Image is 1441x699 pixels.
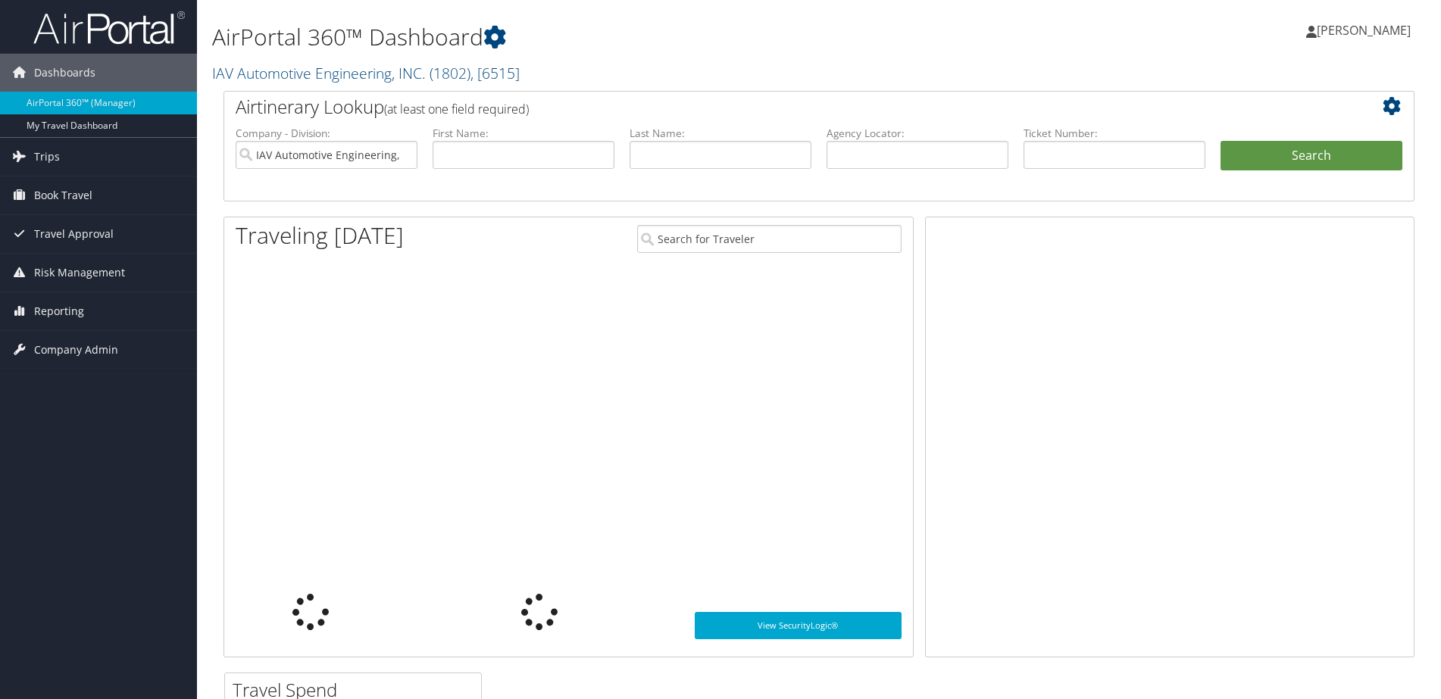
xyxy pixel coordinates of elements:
[34,54,95,92] span: Dashboards
[433,126,614,141] label: First Name:
[34,331,118,369] span: Company Admin
[236,94,1303,120] h2: Airtinerary Lookup
[637,225,902,253] input: Search for Traveler
[1306,8,1426,53] a: [PERSON_NAME]
[34,215,114,253] span: Travel Approval
[34,292,84,330] span: Reporting
[34,254,125,292] span: Risk Management
[384,101,529,117] span: (at least one field required)
[1317,22,1411,39] span: [PERSON_NAME]
[1024,126,1205,141] label: Ticket Number:
[470,63,520,83] span: , [ 6515 ]
[236,220,404,251] h1: Traveling [DATE]
[695,612,902,639] a: View SecurityLogic®
[430,63,470,83] span: ( 1802 )
[827,126,1008,141] label: Agency Locator:
[212,21,1021,53] h1: AirPortal 360™ Dashboard
[236,126,417,141] label: Company - Division:
[34,138,60,176] span: Trips
[212,63,520,83] a: IAV Automotive Engineering, INC.
[33,10,185,45] img: airportal-logo.png
[34,176,92,214] span: Book Travel
[1221,141,1402,171] button: Search
[630,126,811,141] label: Last Name:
